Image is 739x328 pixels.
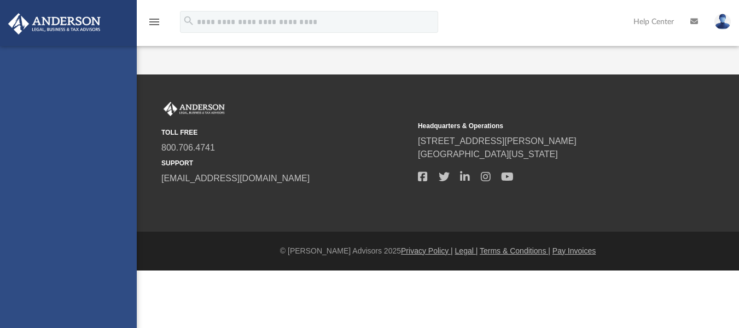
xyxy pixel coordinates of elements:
img: User Pic [714,14,731,30]
a: Privacy Policy | [401,246,453,255]
small: TOLL FREE [161,128,410,137]
i: search [183,15,195,27]
a: [STREET_ADDRESS][PERSON_NAME] [418,136,577,146]
div: © [PERSON_NAME] Advisors 2025 [137,245,739,257]
a: [EMAIL_ADDRESS][DOMAIN_NAME] [161,174,310,183]
a: Pay Invoices [552,246,596,255]
a: Terms & Conditions | [480,246,550,255]
img: Anderson Advisors Platinum Portal [5,13,104,34]
small: SUPPORT [161,158,410,168]
a: menu [148,21,161,28]
a: [GEOGRAPHIC_DATA][US_STATE] [418,149,558,159]
img: Anderson Advisors Platinum Portal [161,102,227,116]
a: 800.706.4741 [161,143,215,152]
a: Legal | [455,246,478,255]
i: menu [148,15,161,28]
small: Headquarters & Operations [418,121,667,131]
